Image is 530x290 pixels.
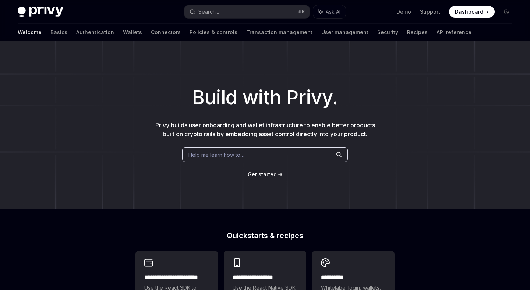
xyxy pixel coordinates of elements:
a: Recipes [407,24,428,41]
span: Privy builds user onboarding and wallet infrastructure to enable better products built on crypto ... [155,121,375,138]
a: Welcome [18,24,42,41]
a: User management [321,24,368,41]
a: Demo [396,8,411,15]
a: Support [420,8,440,15]
h1: Build with Privy. [12,83,518,112]
h2: Quickstarts & recipes [135,232,395,239]
span: Ask AI [326,8,340,15]
span: ⌘ K [297,9,305,15]
a: API reference [437,24,471,41]
a: Security [377,24,398,41]
button: Search...⌘K [184,5,309,18]
a: Policies & controls [190,24,237,41]
button: Toggle dark mode [501,6,512,18]
a: Wallets [123,24,142,41]
a: Authentication [76,24,114,41]
a: Get started [248,171,277,178]
a: Transaction management [246,24,312,41]
a: Connectors [151,24,181,41]
img: dark logo [18,7,63,17]
span: Get started [248,171,277,177]
button: Ask AI [313,5,346,18]
a: Basics [50,24,67,41]
a: Dashboard [449,6,495,18]
span: Dashboard [455,8,483,15]
span: Help me learn how to… [188,151,244,159]
div: Search... [198,7,219,16]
